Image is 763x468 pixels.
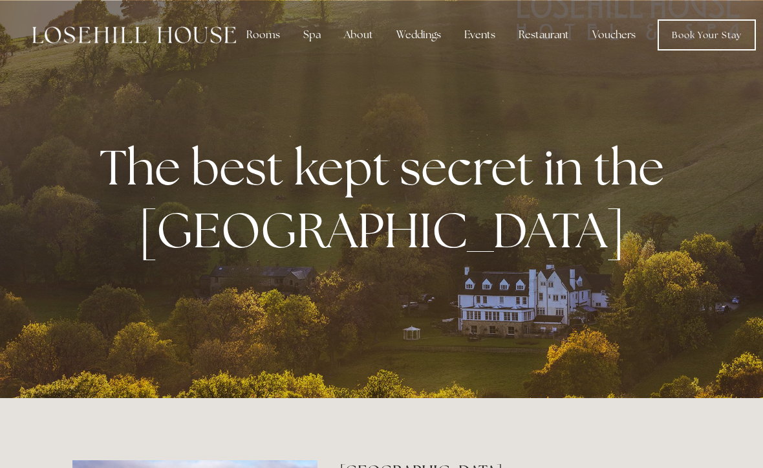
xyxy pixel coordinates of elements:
[658,19,756,50] a: Book Your Stay
[582,22,646,48] a: Vouchers
[293,22,331,48] div: Spa
[100,135,674,262] strong: The best kept secret in the [GEOGRAPHIC_DATA]
[508,22,579,48] div: Restaurant
[334,22,383,48] div: About
[236,22,290,48] div: Rooms
[386,22,451,48] div: Weddings
[454,22,506,48] div: Events
[32,27,236,43] img: Losehill House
